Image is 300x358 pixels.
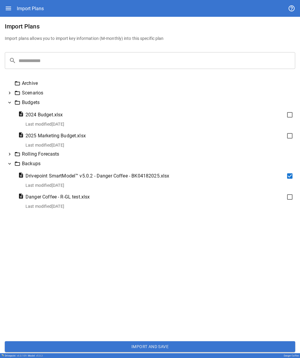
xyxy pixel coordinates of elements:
[14,89,293,97] div: Scenarios
[25,121,293,127] p: Last modified [DATE]
[25,132,86,139] span: 2025 Marketing Budget.xlsx
[1,354,4,357] img: Drivepoint
[14,151,293,158] div: Rolling Forecasts
[9,57,16,64] span: search
[25,203,293,209] p: Last modified [DATE]
[25,193,90,201] span: Danger Coffee - R-GL test.xlsx
[5,22,295,31] h6: Import Plans
[17,354,27,357] span: v 6.0.109
[28,354,43,357] div: Model
[25,111,63,118] span: 2024 Budget.xlsx
[25,172,169,180] span: Drivepoint SmartModel™ v5.0.2 - Danger Coffee - BK04182025.xlsx
[5,354,27,357] div: Drivepoint
[17,6,44,11] div: Import Plans
[14,99,293,106] div: Budgets
[14,160,293,167] div: Backups
[25,182,293,188] p: Last modified [DATE]
[14,80,293,87] div: Archive
[25,142,293,148] p: Last modified [DATE]
[284,354,299,357] div: Danger Coffee
[5,35,295,42] h6: Import plans allows you to import key information (M-monthly) into this specific plan
[5,341,295,352] button: Import and Save
[36,354,43,357] span: v 5.0.2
